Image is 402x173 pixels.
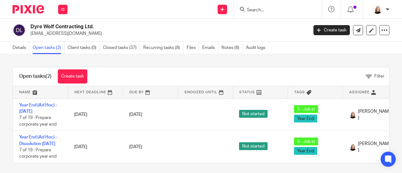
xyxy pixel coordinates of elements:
[19,116,57,127] span: 7 of 19 · Prepare corporate year end
[358,108,391,121] span: [PERSON_NAME]
[58,69,87,84] a: Create task
[184,90,217,94] span: Snoozed Until
[239,142,268,150] span: Not started
[19,103,57,114] a: Year End (Ad Hoc) - [DATE]
[349,143,356,151] img: Screenshot%202023-11-02%20134555.png
[294,138,318,145] span: 5 - Job in
[13,24,26,37] img: svg%3E
[129,145,142,149] span: [DATE]
[46,74,52,79] span: (2)
[129,112,142,117] span: [DATE]
[221,42,243,54] a: Notes (8)
[358,141,391,154] span: [PERSON_NAME]
[13,5,44,14] img: Pixie
[313,25,350,35] a: Create task
[68,131,123,163] td: [DATE]
[19,73,52,80] h1: Open tasks
[239,90,255,94] span: Status
[143,42,183,54] a: Recurring tasks (8)
[68,99,123,131] td: [DATE]
[187,42,199,54] a: Files
[19,135,57,146] a: Year End (Ad Hoc) - Dissolution [DATE]
[294,115,317,122] span: Year End
[372,4,383,14] img: Screenshot%202023-11-02%20134555.png
[349,111,356,118] img: Screenshot%202023-11-02%20134555.png
[33,42,64,54] a: Open tasks (2)
[239,110,268,118] span: Not started
[30,24,249,30] h2: Dyre Wolf Contracting Ltd.
[30,30,304,37] p: [EMAIL_ADDRESS][DOMAIN_NAME]
[13,42,30,54] a: Details
[202,42,218,54] a: Emails
[19,148,57,159] span: 7 of 19 · Prepare corporate year end
[374,74,384,78] span: Filter
[246,42,269,54] a: Audit logs
[246,8,303,13] input: Search
[294,105,318,113] span: 5 - Job in
[294,147,317,155] span: Year End
[294,90,305,94] span: Tags
[103,42,140,54] a: Closed tasks (37)
[68,42,100,54] a: Client tasks (0)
